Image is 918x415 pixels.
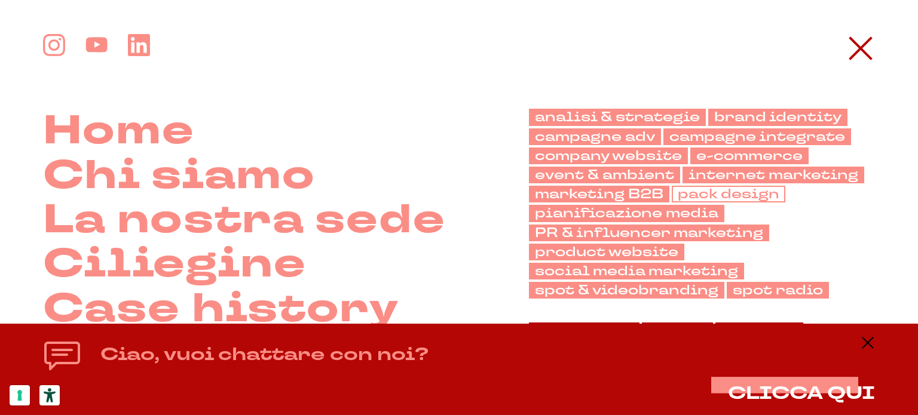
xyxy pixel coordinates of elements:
[43,109,195,153] a: Home
[529,244,684,260] a: product website
[529,167,680,183] a: event & ambient
[43,198,446,242] a: La nostra sede
[39,385,60,405] button: Strumenti di accessibilità
[529,263,744,279] a: social media marketing
[529,282,724,299] a: spot & videobranding
[715,322,803,339] a: cleaning
[529,186,669,202] a: marketing B2B
[690,147,809,164] a: e-commerce
[672,186,785,202] a: pack design
[529,109,706,125] a: analisi & strategie
[728,383,875,403] button: CLICCA QUI
[43,153,316,198] a: Chi siamo
[10,385,30,405] button: Le tue preferenze relative al consenso per le tecnologie di tracciamento
[529,225,769,241] a: PR & influencer marketing
[642,322,713,339] a: beauty
[529,128,661,145] a: campagne adv
[100,341,429,368] h4: Ciao, vuoi chattare con noi?
[728,381,875,405] span: CLICCA QUI
[43,287,399,331] a: Case history
[727,282,829,299] a: spot radio
[529,147,688,164] a: company website
[43,242,307,286] a: Ciliegine
[663,128,851,145] a: campagne integrate
[529,322,639,339] a: automotive
[708,109,847,125] a: brand identity
[529,205,724,222] a: pianificazione media
[683,167,864,183] a: internet marketing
